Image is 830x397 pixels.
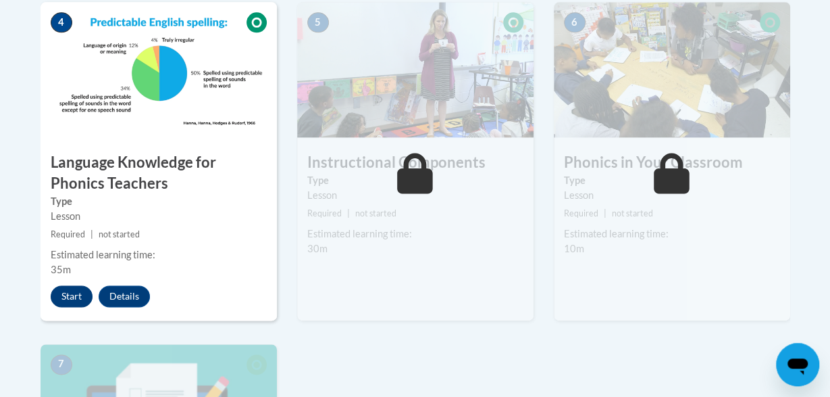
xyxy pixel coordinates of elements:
[41,152,277,194] h3: Language Knowledge for Phonics Teachers
[776,343,819,386] iframe: Button to launch messaging window
[99,285,150,307] button: Details
[355,208,396,218] span: not started
[99,229,140,239] span: not started
[564,173,780,188] label: Type
[51,264,71,275] span: 35m
[612,208,653,218] span: not started
[604,208,606,218] span: |
[307,243,328,254] span: 30m
[297,2,534,137] img: Course Image
[347,208,350,218] span: |
[307,173,523,188] label: Type
[307,208,342,218] span: Required
[307,188,523,203] div: Lesson
[51,12,72,32] span: 4
[554,2,790,137] img: Course Image
[51,229,85,239] span: Required
[51,194,267,209] label: Type
[51,354,72,375] span: 7
[51,285,93,307] button: Start
[41,2,277,137] img: Course Image
[51,209,267,224] div: Lesson
[564,12,586,32] span: 6
[90,229,93,239] span: |
[297,152,534,173] h3: Instructional Components
[307,12,329,32] span: 5
[564,188,780,203] div: Lesson
[307,227,523,241] div: Estimated learning time:
[51,248,267,262] div: Estimated learning time:
[564,208,598,218] span: Required
[564,227,780,241] div: Estimated learning time:
[554,152,790,173] h3: Phonics in Your Classroom
[564,243,584,254] span: 10m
